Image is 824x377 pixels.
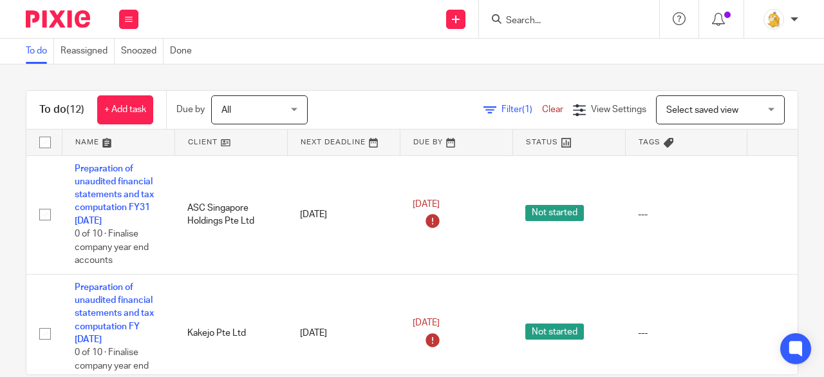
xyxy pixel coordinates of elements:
div: --- [638,327,734,340]
span: Tags [639,139,660,146]
a: Preparation of unaudited financial statements and tax computation FY [DATE] [75,283,154,344]
p: Due by [176,103,205,116]
span: Not started [525,205,584,221]
img: Pixie [26,10,90,28]
td: [DATE] [287,155,400,274]
input: Search [505,15,621,27]
span: Filter [501,105,542,114]
h1: To do [39,103,84,117]
div: --- [638,208,734,221]
a: Done [170,39,198,64]
span: All [221,106,231,115]
a: Snoozed [121,39,164,64]
span: 0 of 10 · Finalise company year end accounts [75,229,149,265]
img: MicrosoftTeams-image.png [763,9,784,30]
span: Not started [525,324,584,340]
a: Reassigned [61,39,115,64]
a: Preparation of unaudited financial statements and tax computation FY31 [DATE] [75,164,154,226]
span: Select saved view [666,106,738,115]
span: (1) [522,105,532,114]
td: ASC Singapore Holdings Pte Ltd [174,155,287,274]
a: To do [26,39,54,64]
span: (12) [66,104,84,115]
a: + Add task [97,95,153,124]
span: [DATE] [413,318,440,327]
span: [DATE] [413,200,440,209]
span: View Settings [591,105,646,114]
a: Clear [542,105,563,114]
